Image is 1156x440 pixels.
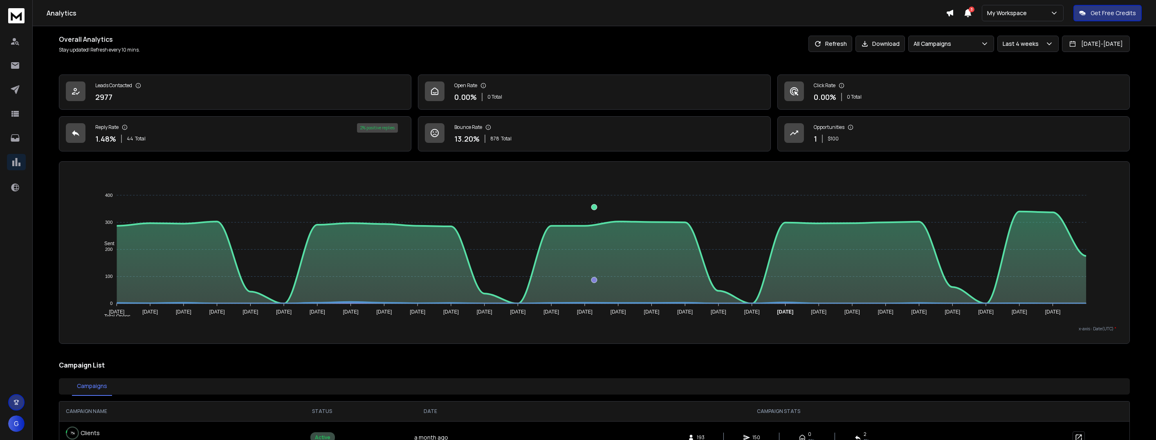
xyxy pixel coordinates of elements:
[418,74,770,110] a: Open Rate0.00%0 Total
[855,36,905,52] button: Download
[945,309,961,315] tspan: [DATE]
[501,135,512,142] span: Total
[814,82,835,89] p: Click Rate
[59,34,140,44] h1: Overall Analytics
[510,309,526,315] tspan: [DATE]
[454,91,477,103] p: 0.00 %
[808,36,852,52] button: Refresh
[490,135,499,142] span: 878
[477,309,492,315] tspan: [DATE]
[59,47,140,53] p: Stay updated! Refresh every 10 mins.
[95,124,119,131] p: Reply Rate
[678,309,693,315] tspan: [DATE]
[814,124,844,131] p: Opportunities
[72,326,1116,332] p: x-axis : Date(UTC)
[8,8,25,23] img: logo
[377,309,392,315] tspan: [DATE]
[454,124,482,131] p: Bounce Rate
[825,40,847,48] p: Refresh
[243,309,258,315] tspan: [DATE]
[814,91,836,103] p: 0.00 %
[418,116,770,151] a: Bounce Rate13.20%878Total
[72,377,112,396] button: Campaigns
[814,133,817,144] p: 1
[105,193,112,198] tspan: 400
[47,8,946,18] h1: Analytics
[127,135,133,142] span: 44
[611,309,626,315] tspan: [DATE]
[864,431,866,438] span: 2
[454,82,477,89] p: Open Rate
[987,9,1030,17] p: My Workspace
[644,309,660,315] tspan: [DATE]
[98,314,130,319] span: Total Opens
[274,402,370,421] th: STATUS
[8,415,25,432] button: G
[911,309,927,315] tspan: [DATE]
[1012,309,1027,315] tspan: [DATE]
[110,301,113,306] tspan: 0
[105,274,112,279] tspan: 100
[1045,309,1061,315] tspan: [DATE]
[59,74,411,110] a: Leads Contacted2977
[70,429,75,437] p: 7 %
[443,309,459,315] tspan: [DATE]
[135,135,146,142] span: Total
[844,309,860,315] tspan: [DATE]
[711,309,726,315] tspan: [DATE]
[544,309,559,315] tspan: [DATE]
[878,309,893,315] tspan: [DATE]
[98,241,114,246] span: Sent
[777,74,1130,110] a: Click Rate0.00%0 Total
[577,309,593,315] tspan: [DATE]
[95,82,132,89] p: Leads Contacted
[176,309,191,315] tspan: [DATE]
[410,309,426,315] tspan: [DATE]
[209,309,225,315] tspan: [DATE]
[744,309,760,315] tspan: [DATE]
[808,431,811,438] span: 0
[872,40,900,48] p: Download
[95,133,116,144] p: 1.48 %
[454,133,480,144] p: 13.20 %
[143,309,158,315] tspan: [DATE]
[1091,9,1136,17] p: Get Free Credits
[847,94,862,100] p: 0 Total
[1073,5,1142,21] button: Get Free Credits
[969,7,974,12] span: 3
[777,116,1130,151] a: Opportunities1$100
[491,402,1066,421] th: CAMPAIGN STATS
[978,309,994,315] tspan: [DATE]
[105,247,112,252] tspan: 200
[914,40,954,48] p: All Campaigns
[828,135,839,142] p: $ 100
[1003,40,1042,48] p: Last 4 weeks
[105,220,112,225] tspan: 300
[370,402,491,421] th: DATE
[59,360,1130,370] h2: Campaign List
[109,309,125,315] tspan: [DATE]
[777,309,794,315] tspan: [DATE]
[343,309,359,315] tspan: [DATE]
[811,309,827,315] tspan: [DATE]
[95,91,112,103] p: 2977
[310,309,325,315] tspan: [DATE]
[59,116,411,151] a: Reply Rate1.48%44Total2% positive replies
[487,94,502,100] p: 0 Total
[1062,36,1130,52] button: [DATE]-[DATE]
[276,309,292,315] tspan: [DATE]
[59,402,274,421] th: CAMPAIGN NAME
[357,123,398,133] div: 2 % positive replies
